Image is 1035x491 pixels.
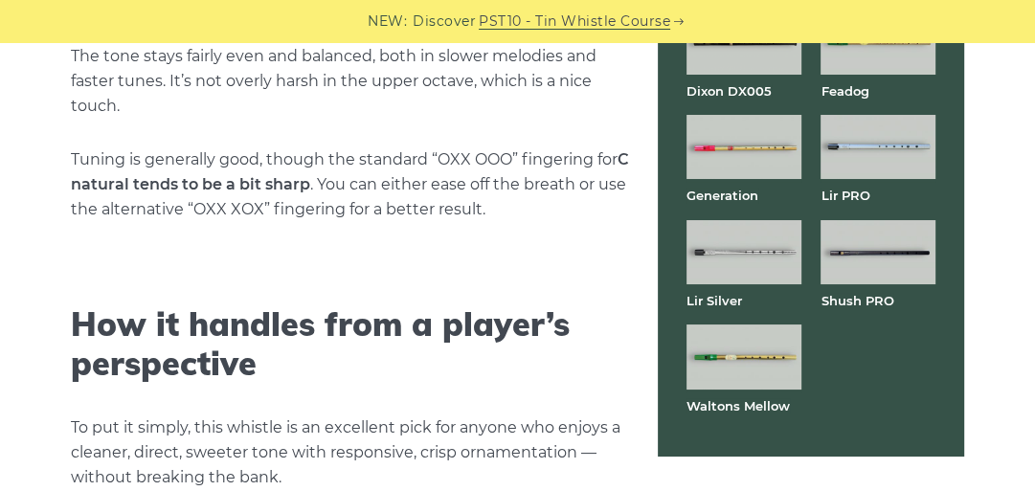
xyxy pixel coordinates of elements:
[479,11,670,33] a: PST10 - Tin Whistle Course
[821,83,868,99] a: Feadog
[686,324,801,390] img: Waltons Mellow tin whistle full front view
[413,11,476,33] span: Discover
[686,188,758,203] a: Generation
[686,115,801,180] img: Generation brass tin whistle full front view
[686,293,742,308] a: Lir Silver
[368,11,407,33] span: NEW:
[71,415,629,490] p: To put it simply, this whistle is an excellent pick for anyone who enjoys a cleaner, direct, swee...
[821,293,893,308] a: Shush PRO
[686,219,801,284] img: Lir Silver tin whistle full front view
[71,305,629,384] h2: How it handles from a player’s perspective
[71,147,629,222] p: Tuning is generally good, though the standard “OXX OOO” fingering for . You can either ease off t...
[686,83,772,99] a: Dixon DX005
[71,44,629,119] p: The tone stays fairly even and balanced, both in slower melodies and faster tunes. It’s not overl...
[686,398,790,413] a: Waltons Mellow
[821,219,935,284] img: Shuh PRO tin whistle full front view
[821,115,935,180] img: Lir PRO aluminum tin whistle full front view
[821,188,869,203] a: Lir PRO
